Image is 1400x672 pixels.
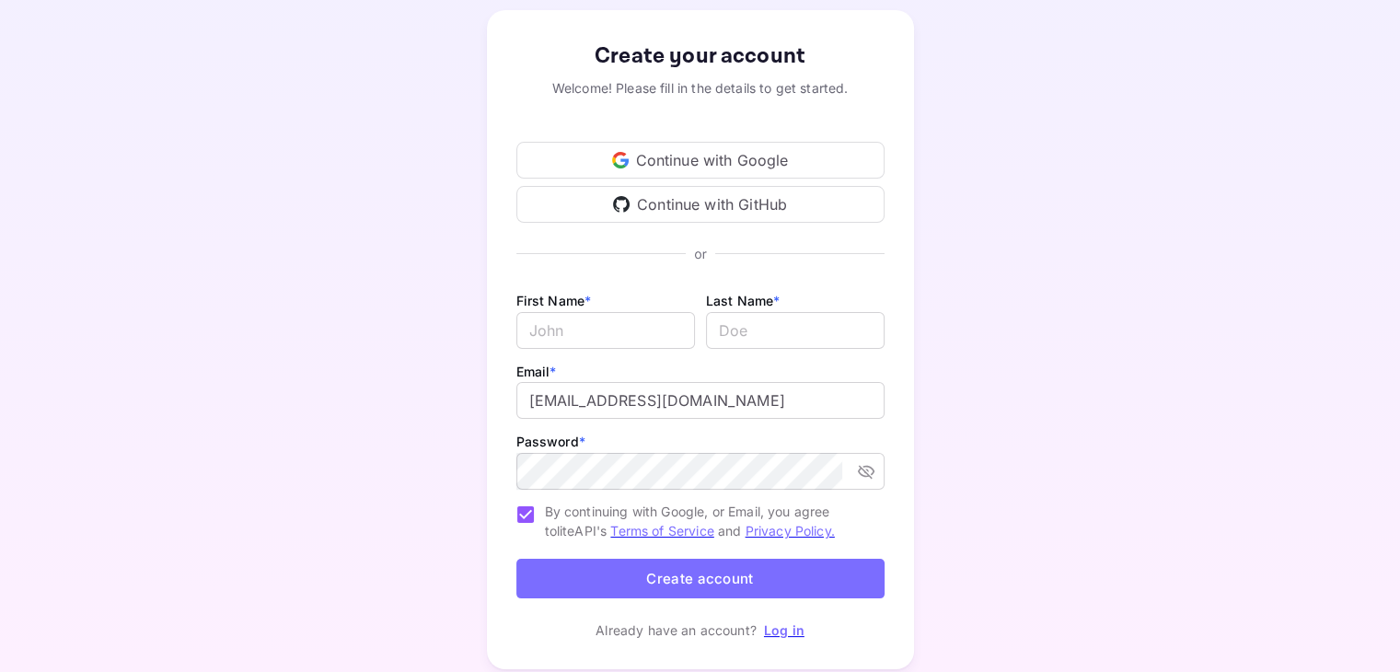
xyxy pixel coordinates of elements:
[764,622,804,638] a: Log in
[516,434,585,449] label: Password
[706,312,885,349] input: Doe
[516,293,592,308] label: First Name
[596,620,757,640] p: Already have an account?
[545,502,870,540] span: By continuing with Google, or Email, you agree to liteAPI's and
[516,382,885,419] input: johndoe@gmail.com
[610,523,713,539] a: Terms of Service
[516,364,557,379] label: Email
[516,312,695,349] input: John
[850,455,883,488] button: toggle password visibility
[516,40,885,73] div: Create your account
[516,78,885,98] div: Welcome! Please fill in the details to get started.
[516,142,885,179] div: Continue with Google
[516,186,885,223] div: Continue with GitHub
[746,523,835,539] a: Privacy Policy.
[706,293,781,308] label: Last Name
[516,559,885,598] button: Create account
